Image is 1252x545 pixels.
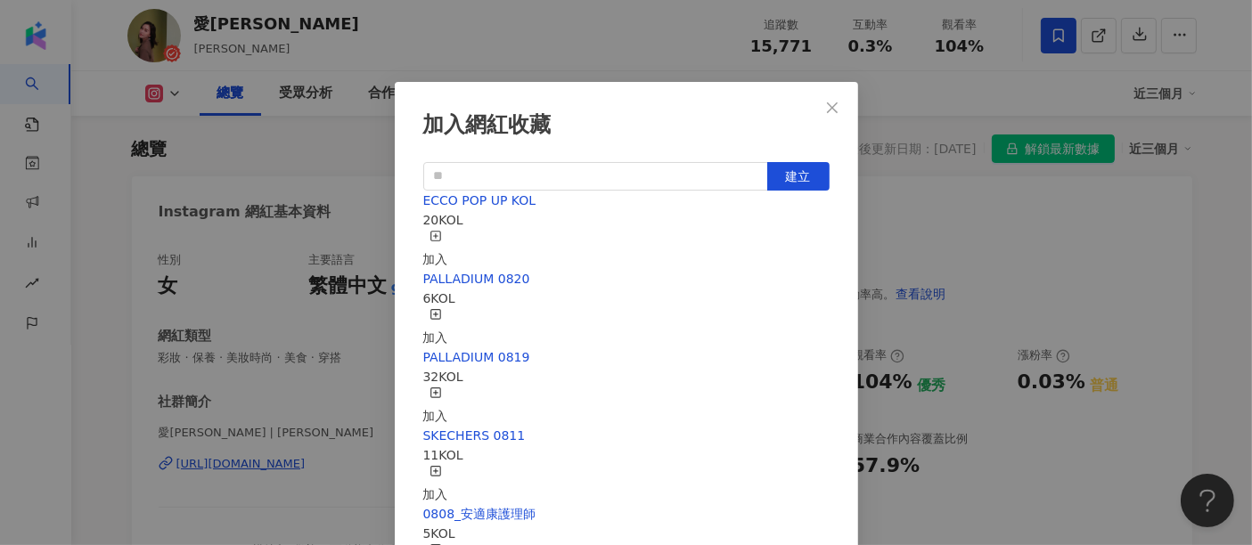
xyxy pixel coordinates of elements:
[423,272,530,286] a: PALLADIUM 0820
[423,386,448,426] button: 加入
[423,308,448,347] button: 加入
[423,465,448,504] button: 加入
[423,507,536,521] a: 0808_安適康護理師
[423,210,830,230] div: 20 KOL
[423,445,830,465] div: 11 KOL
[423,367,830,386] div: 32 KOL
[423,428,526,443] a: SKECHERS 0811
[825,101,839,115] span: close
[423,350,530,364] a: PALLADIUM 0819
[423,524,830,543] div: 5 KOL
[814,90,850,126] button: Close
[423,110,830,141] div: 加入網紅收藏
[423,193,536,207] a: ECCO POP UP KOL
[423,289,830,308] div: 6 KOL
[767,162,830,191] button: 建立
[423,230,448,269] button: 加入
[786,169,811,183] span: 建立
